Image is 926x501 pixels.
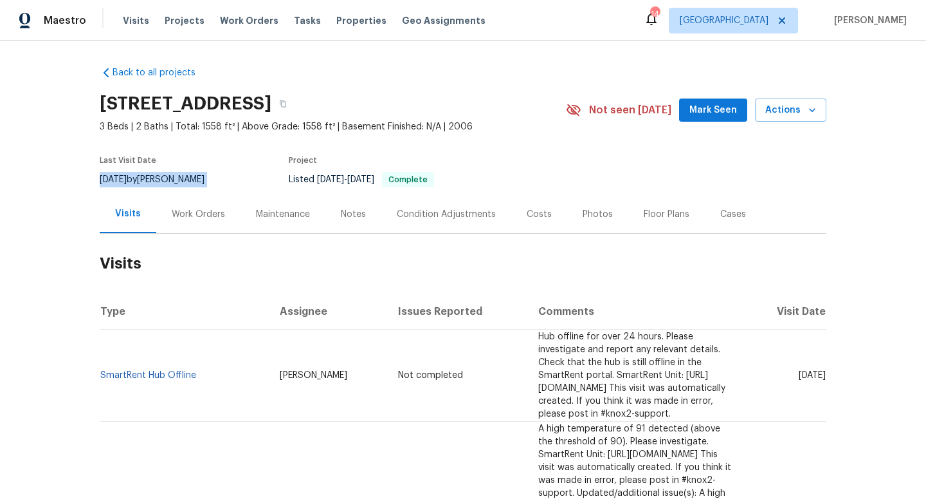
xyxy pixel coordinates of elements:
th: Issues Reported [388,294,529,330]
span: [PERSON_NAME] [829,14,907,27]
span: Complete [383,176,433,184]
h2: Visits [100,234,826,294]
div: Floor Plans [644,208,689,221]
span: [DATE] [347,175,374,184]
span: Listed [289,175,434,184]
span: [DATE] [317,175,344,184]
span: Last Visit Date [100,156,156,164]
a: Back to all projects [100,66,223,79]
span: - [317,175,374,184]
span: [PERSON_NAME] [280,371,347,380]
span: Not seen [DATE] [589,104,671,117]
span: Work Orders [220,14,278,27]
span: Project [289,156,317,164]
span: [DATE] [799,371,826,380]
span: [GEOGRAPHIC_DATA] [680,14,768,27]
div: Photos [583,208,613,221]
span: Properties [336,14,386,27]
th: Assignee [269,294,388,330]
h2: [STREET_ADDRESS] [100,97,271,110]
span: Hub offline for over 24 hours. Please investigate and report any relevant details. Check that the... [538,332,725,419]
button: Mark Seen [679,99,747,122]
span: Tasks [294,16,321,25]
span: Maestro [44,14,86,27]
span: Not completed [398,371,463,380]
div: Maintenance [256,208,310,221]
span: Mark Seen [689,102,737,118]
th: Comments [528,294,746,330]
button: Actions [755,99,826,122]
th: Visit Date [746,294,826,330]
span: Visits [123,14,149,27]
a: SmartRent Hub Offline [100,371,196,380]
span: Actions [765,102,816,118]
span: [DATE] [100,175,127,184]
div: Costs [527,208,552,221]
span: Geo Assignments [402,14,486,27]
span: Projects [165,14,204,27]
div: Notes [341,208,366,221]
div: by [PERSON_NAME] [100,172,220,187]
div: 14 [650,8,659,21]
div: Condition Adjustments [397,208,496,221]
div: Cases [720,208,746,221]
th: Type [100,294,269,330]
div: Visits [115,207,141,220]
span: 3 Beds | 2 Baths | Total: 1558 ft² | Above Grade: 1558 ft² | Basement Finished: N/A | 2006 [100,120,566,133]
div: Work Orders [172,208,225,221]
button: Copy Address [271,92,295,115]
